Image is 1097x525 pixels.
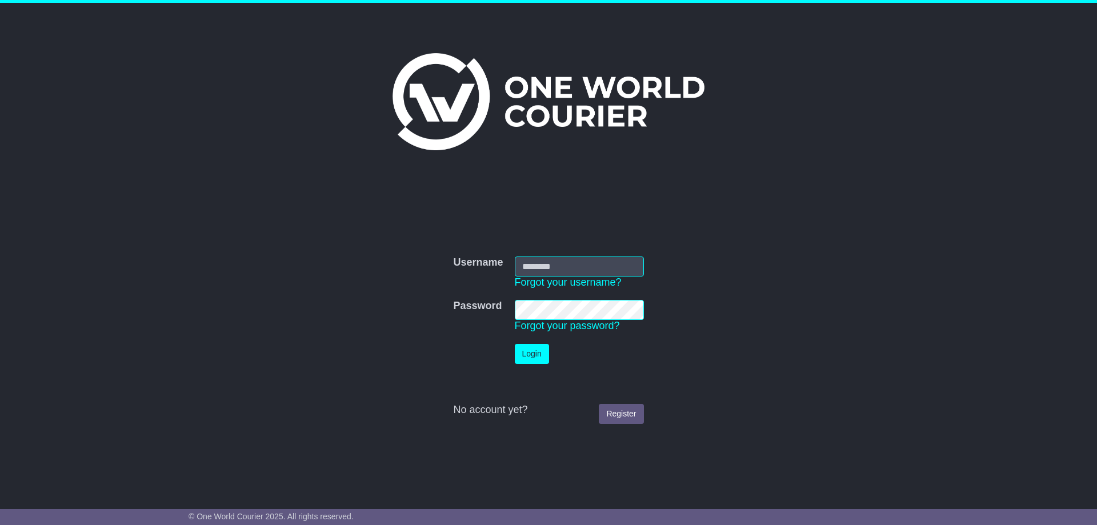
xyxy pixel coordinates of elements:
a: Forgot your username? [515,276,622,288]
label: Password [453,300,502,312]
label: Username [453,257,503,269]
span: © One World Courier 2025. All rights reserved. [189,512,354,521]
a: Forgot your password? [515,320,620,331]
button: Login [515,344,549,364]
a: Register [599,404,643,424]
img: One World [393,53,704,150]
div: No account yet? [453,404,643,416]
